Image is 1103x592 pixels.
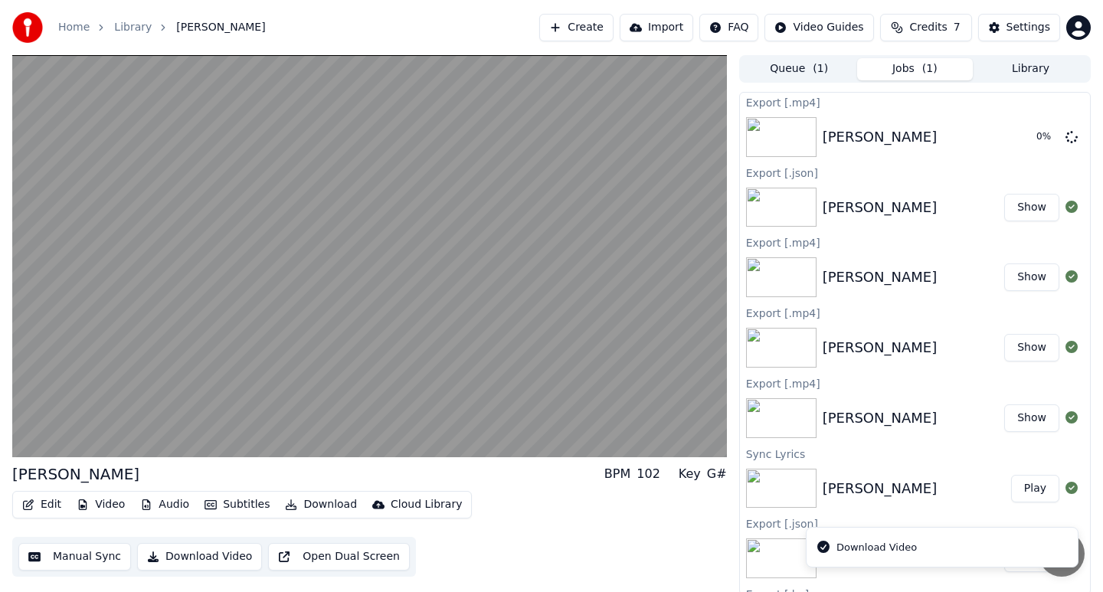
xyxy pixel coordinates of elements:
[114,20,152,35] a: Library
[620,14,693,41] button: Import
[1004,263,1059,291] button: Show
[137,543,262,571] button: Download Video
[1036,131,1059,143] div: 0 %
[1004,194,1059,221] button: Show
[134,494,195,515] button: Audio
[909,20,947,35] span: Credits
[637,465,660,483] div: 102
[58,20,90,35] a: Home
[679,465,701,483] div: Key
[823,197,938,218] div: [PERSON_NAME]
[279,494,363,515] button: Download
[539,14,614,41] button: Create
[740,93,1090,111] div: Export [.mp4]
[764,14,873,41] button: Video Guides
[58,20,266,35] nav: breadcrumb
[813,61,828,77] span: ( 1 )
[740,163,1090,182] div: Export [.json]
[741,58,857,80] button: Queue
[823,478,938,499] div: [PERSON_NAME]
[604,465,630,483] div: BPM
[1004,404,1059,432] button: Show
[70,494,131,515] button: Video
[391,497,462,512] div: Cloud Library
[18,543,131,571] button: Manual Sync
[198,494,276,515] button: Subtitles
[823,267,938,288] div: [PERSON_NAME]
[1011,475,1059,502] button: Play
[857,58,973,80] button: Jobs
[823,126,938,148] div: [PERSON_NAME]
[740,444,1090,463] div: Sync Lyrics
[978,14,1060,41] button: Settings
[740,303,1090,322] div: Export [.mp4]
[16,494,67,515] button: Edit
[176,20,265,35] span: [PERSON_NAME]
[823,337,938,358] div: [PERSON_NAME]
[922,61,938,77] span: ( 1 )
[12,12,43,43] img: youka
[823,407,938,429] div: [PERSON_NAME]
[707,465,727,483] div: G#
[836,540,917,555] div: Download Video
[740,374,1090,392] div: Export [.mp4]
[268,543,410,571] button: Open Dual Screen
[699,14,758,41] button: FAQ
[1004,334,1059,361] button: Show
[740,233,1090,251] div: Export [.mp4]
[954,20,961,35] span: 7
[973,58,1088,80] button: Library
[880,14,972,41] button: Credits7
[1006,20,1050,35] div: Settings
[12,463,139,485] div: [PERSON_NAME]
[740,514,1090,532] div: Export [.json]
